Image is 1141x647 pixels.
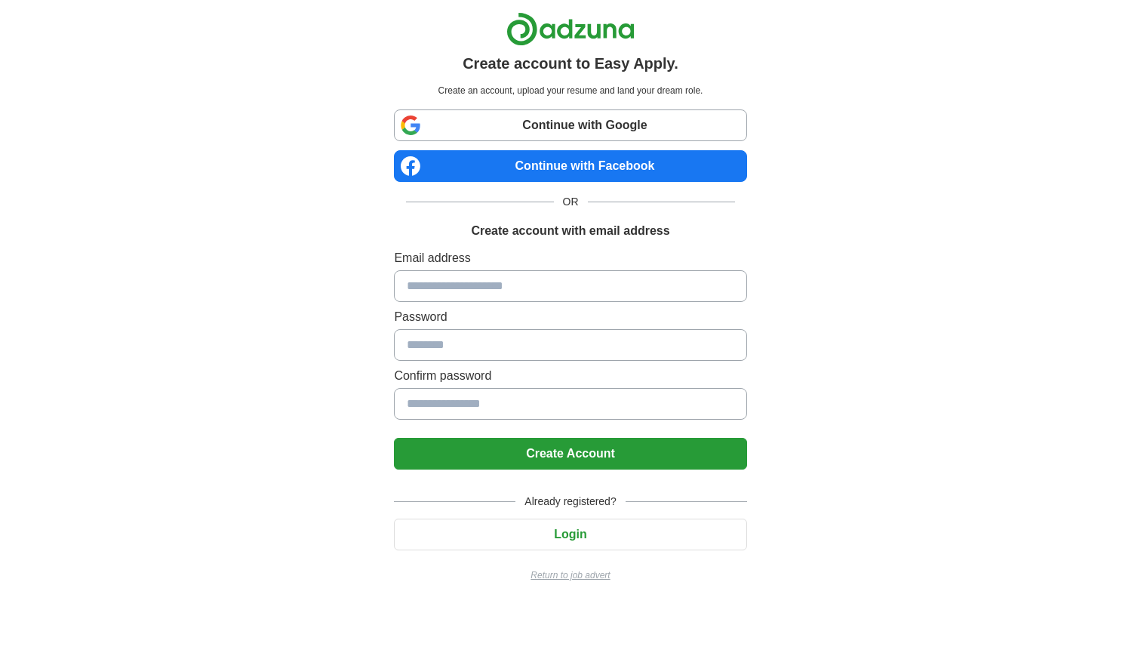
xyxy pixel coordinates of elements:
[394,367,746,385] label: Confirm password
[394,249,746,267] label: Email address
[554,194,588,210] span: OR
[394,528,746,541] a: Login
[463,52,678,75] h1: Create account to Easy Apply.
[394,568,746,582] a: Return to job advert
[397,84,743,97] p: Create an account, upload your resume and land your dream role.
[394,519,746,550] button: Login
[394,150,746,182] a: Continue with Facebook
[506,12,635,46] img: Adzuna logo
[394,308,746,326] label: Password
[515,494,625,510] span: Already registered?
[394,438,746,470] button: Create Account
[394,109,746,141] a: Continue with Google
[471,222,669,240] h1: Create account with email address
